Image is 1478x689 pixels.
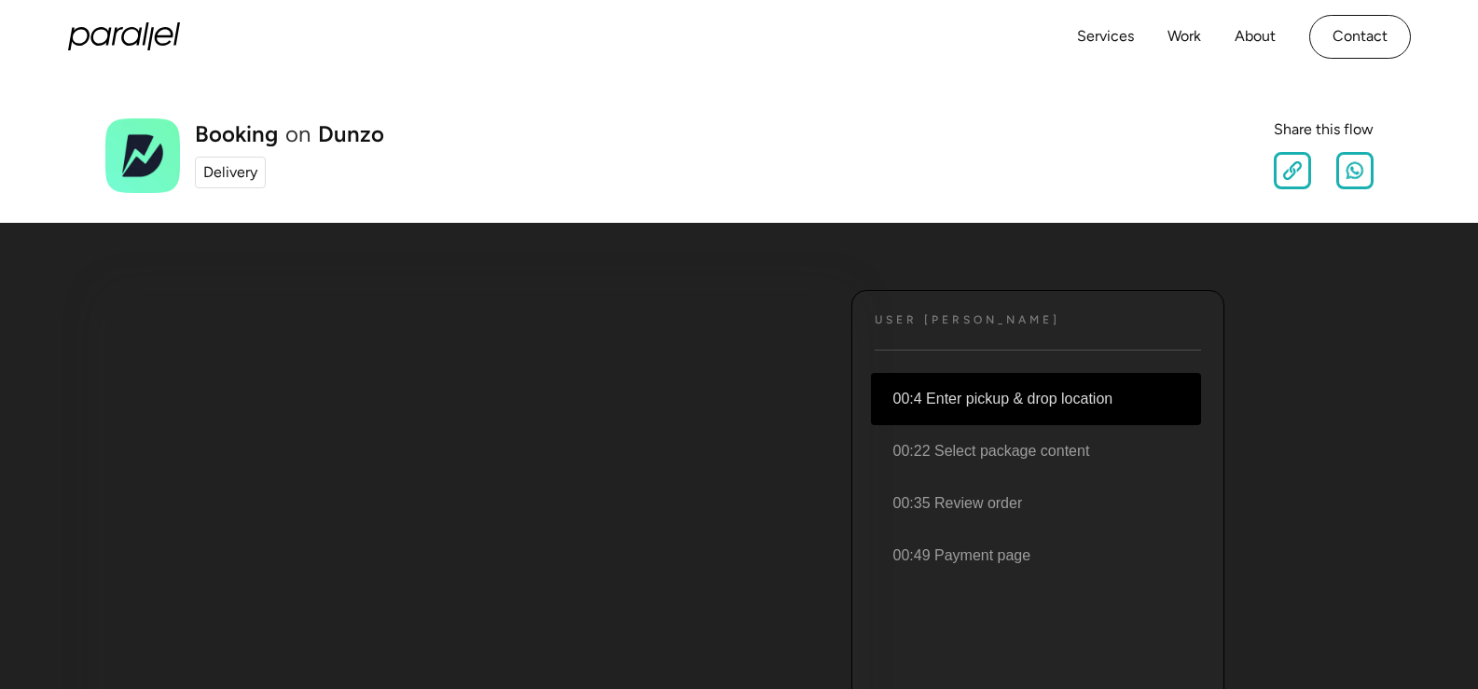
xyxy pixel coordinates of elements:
[285,123,311,145] div: on
[1309,15,1411,59] a: Contact
[871,477,1201,530] li: 00:35 Review order
[871,373,1201,425] li: 00:4 Enter pickup & drop location
[875,313,1060,327] h4: User [PERSON_NAME]
[203,161,257,184] div: Delivery
[1077,23,1134,50] a: Services
[195,157,266,188] a: Delivery
[1167,23,1201,50] a: Work
[68,22,180,50] a: home
[871,425,1201,477] li: 00:22 Select package content
[871,530,1201,582] li: 00:49 Payment page
[318,123,384,145] a: Dunzo
[1235,23,1276,50] a: About
[195,123,278,145] h1: Booking
[1274,118,1374,141] div: Share this flow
